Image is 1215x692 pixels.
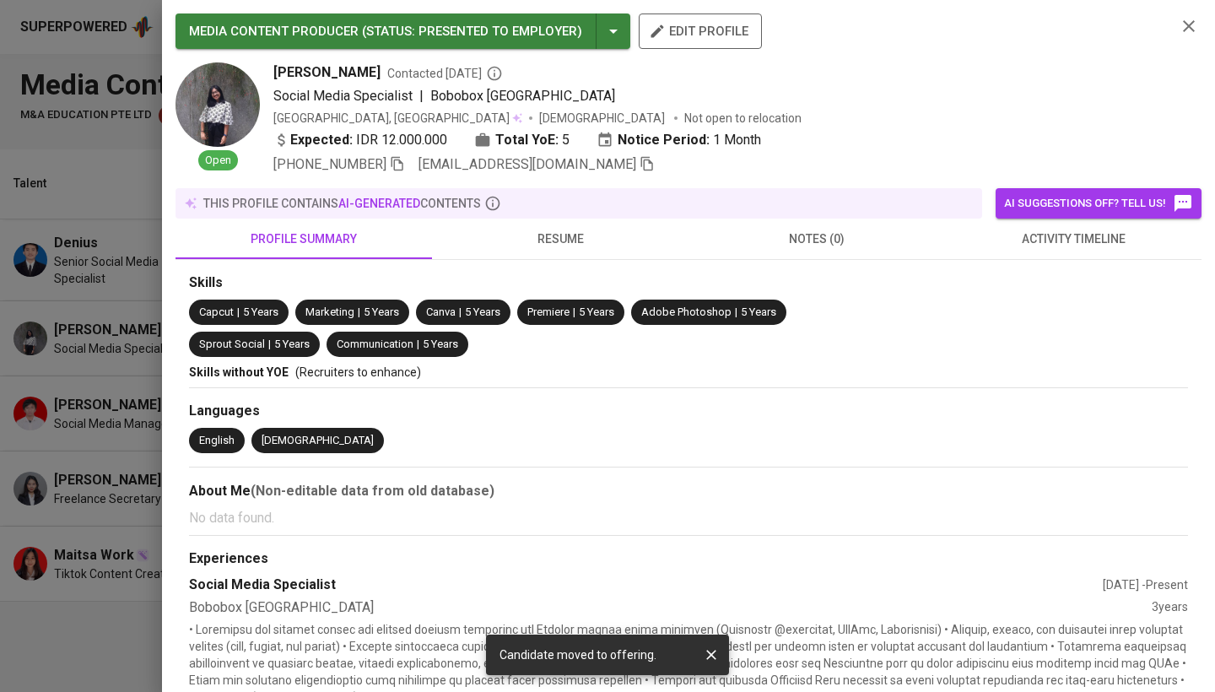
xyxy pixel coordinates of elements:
[423,338,458,350] span: 5 Years
[203,195,481,212] p: this profile contains contents
[358,305,360,321] span: |
[579,305,614,318] span: 5 Years
[442,229,678,250] span: resume
[527,305,570,318] span: Premiere
[189,576,1103,595] div: Social Media Specialist
[499,640,656,670] div: Candidate moved to offering.
[189,273,1188,293] div: Skills
[199,305,234,318] span: Capcut
[419,86,424,106] span: |
[186,229,422,250] span: profile summary
[955,229,1191,250] span: activity timeline
[430,88,615,104] span: Bobobox [GEOGRAPHIC_DATA]
[639,14,762,49] button: edit profile
[273,156,386,172] span: [PHONE_NUMBER]
[459,305,462,321] span: |
[199,338,265,350] span: Sprout Social
[273,130,447,150] div: IDR 12.000.000
[268,337,271,353] span: |
[639,24,762,37] a: edit profile
[262,433,374,449] div: [DEMOGRAPHIC_DATA]
[338,197,420,210] span: AI-generated
[618,130,710,150] b: Notice Period:
[362,24,582,39] span: ( STATUS : Presented to Employer )
[237,305,240,321] span: |
[652,20,748,42] span: edit profile
[273,62,381,83] span: [PERSON_NAME]
[741,305,776,318] span: 5 Years
[1004,193,1193,214] span: AI suggestions off? Tell us!
[189,402,1188,421] div: Languages
[641,305,732,318] span: Adobe Photoshop
[1103,576,1188,593] div: [DATE] - Present
[189,481,1188,501] div: About Me
[684,110,802,127] p: Not open to relocation
[273,110,522,127] div: [GEOGRAPHIC_DATA], [GEOGRAPHIC_DATA]
[189,549,1188,569] div: Experiences
[189,508,1188,528] p: No data found.
[495,130,559,150] b: Total YoE:
[996,188,1201,219] button: AI suggestions off? Tell us!
[387,65,503,82] span: Contacted [DATE]
[417,337,419,353] span: |
[199,433,235,449] div: English
[243,305,278,318] span: 5 Years
[305,305,354,318] span: Marketing
[562,130,570,150] span: 5
[426,305,456,318] span: Canva
[273,88,413,104] span: Social Media Specialist
[418,156,636,172] span: [EMAIL_ADDRESS][DOMAIN_NAME]
[465,305,500,318] span: 5 Years
[175,14,630,49] button: MEDIA CONTENT PRODUCER (STATUS: Presented to Employer)
[539,110,667,127] span: [DEMOGRAPHIC_DATA]
[735,305,737,321] span: |
[189,365,289,379] span: Skills without YOE
[699,229,935,250] span: notes (0)
[295,365,421,379] span: (Recruiters to enhance)
[486,65,503,82] svg: By Batam recruiter
[189,24,359,39] span: MEDIA CONTENT PRODUCER
[290,130,353,150] b: Expected:
[251,483,494,499] b: (Non-editable data from old database)
[1152,598,1188,618] div: 3 years
[597,130,761,150] div: 1 Month
[573,305,575,321] span: |
[337,338,413,350] span: Communication
[364,305,399,318] span: 5 Years
[274,338,310,350] span: 5 Years
[189,598,1152,618] div: Bobobox [GEOGRAPHIC_DATA]
[175,62,260,147] img: 9bcda2d95d50e82c919f72fab7eb0b95.jpg
[198,153,238,169] span: Open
